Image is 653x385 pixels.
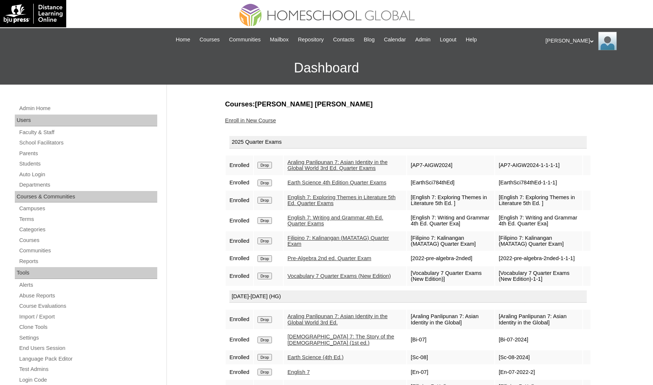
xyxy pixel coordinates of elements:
input: Drop [258,354,272,361]
a: Repository [294,35,327,44]
span: Contacts [333,35,354,44]
a: Students [18,159,157,168]
a: Categories [18,225,157,234]
a: Import / Export [18,312,157,321]
a: Vocabulary 7 Quarter Exams (New Edition) [287,273,391,279]
span: Blog [364,35,374,44]
input: Drop [258,197,272,204]
td: [AP7-AIGW2024] [407,156,494,175]
td: Enrolled [226,266,253,286]
span: Logout [440,35,457,44]
span: Admin [415,35,431,44]
a: Settings [18,333,157,343]
a: Communities [225,35,265,44]
input: Drop [258,316,272,323]
a: Araling Panlipunan 7: Asian Identity in the Global World 3rd Ed. [287,313,388,326]
td: Enrolled [226,156,253,175]
img: logo-white.png [4,4,63,24]
div: Tools [15,267,157,279]
td: Enrolled [226,310,253,329]
td: [Filipino 7: Kalinangan (MATATAG) Quarter Exam] [407,231,494,251]
a: English 7 [287,369,310,375]
a: Contacts [329,35,358,44]
td: Enrolled [226,330,253,350]
h3: Courses:[PERSON_NAME] [PERSON_NAME] [225,99,591,109]
td: [Vocabulary 7 Quarter Exams (New Edition)] [407,266,494,286]
td: [En-07-2022-2] [495,365,582,379]
td: [2022-pre-algebra-2nded] [407,252,494,266]
td: [Araling Panlipunan 7: Asian Identity in the Global] [495,310,582,329]
a: Faculty & Staff [18,128,157,137]
a: Test Admins [18,365,157,374]
div: [DATE]-[DATE] (HG) [229,290,587,303]
td: [English 7: Writing and Grammar 4th Ed. Quarter Exa] [407,211,494,231]
a: Admin Home [18,104,157,113]
a: Parents [18,149,157,158]
a: Language Pack Editor [18,354,157,364]
td: [2022-pre-algebra-2nded-1-1-1] [495,252,582,266]
a: Blog [360,35,378,44]
img: Ariane Ebuen [598,32,617,50]
span: Home [176,35,190,44]
td: [Bi-07-2024] [495,330,582,350]
span: Communities [229,35,261,44]
input: Drop [258,273,272,279]
div: [PERSON_NAME] [545,32,646,50]
h3: Dashboard [4,51,649,85]
a: Campuses [18,204,157,213]
input: Drop [258,369,272,375]
input: Drop [258,337,272,343]
a: Pre-Algebra 2nd ed. Quarter Exam [287,255,371,261]
a: Terms [18,215,157,224]
td: Enrolled [226,176,253,190]
a: Departments [18,180,157,190]
td: [EarthSci784thEd-1-1-1] [495,176,582,190]
a: Mailbox [266,35,293,44]
td: Enrolled [226,231,253,251]
a: Calendar [380,35,410,44]
a: Help [462,35,481,44]
td: [English 7: Writing and Grammar 4th Ed. Quarter Exa] [495,211,582,231]
td: [English 7: Exploring Themes in Literature 5th Ed. ] [407,191,494,210]
span: Courses [199,35,220,44]
a: Auto Login [18,170,157,179]
td: [Araling Panlipunan 7: Asian Identity in the Global] [407,310,494,329]
div: Courses & Communities [15,191,157,203]
input: Drop [258,217,272,224]
a: Reports [18,257,157,266]
a: Abuse Reports [18,291,157,300]
a: English 7: Writing and Grammar 4th Ed. Quarter Exams [287,215,383,227]
div: 2025 Quarter Exams [229,136,587,149]
a: [DEMOGRAPHIC_DATA] 7: The Story of the [DEMOGRAPHIC_DATA] (1st ed.) [287,334,394,346]
a: Filipino 7: Kalinangan (MATATAG) Quarter Exam [287,235,389,247]
a: Enroll in New Course [225,117,276,123]
td: Enrolled [226,350,253,364]
a: Alerts [18,280,157,290]
a: Login Code [18,375,157,385]
a: Earth Science 4th Edition Quarter Exams [287,180,386,185]
a: Courses [196,35,223,44]
td: [English 7: Exploring Themes in Literature 5th Ed. ] [495,191,582,210]
a: Communities [18,246,157,255]
input: Drop [258,255,272,262]
td: [Filipino 7: Kalinangan (MATATAG) Quarter Exam] [495,231,582,251]
a: School Facilitators [18,138,157,147]
span: Help [466,35,477,44]
a: Course Evaluations [18,301,157,311]
td: [Sc-08] [407,350,494,364]
a: Logout [436,35,460,44]
a: Admin [411,35,434,44]
a: English 7: Exploring Themes in Literature 5th Ed. Quarter Exams [287,194,395,207]
div: Users [15,115,157,126]
a: Araling Panlipunan 7: Asian Identity in the Global World 3rd Ed. Quarter Exams [287,159,388,171]
a: Earth Science (4th Ed.) [287,354,344,360]
a: Courses [18,236,157,245]
span: Mailbox [270,35,289,44]
input: Drop [258,180,272,186]
td: Enrolled [226,365,253,379]
td: [AP7-AIGW2024-1-1-1-1] [495,156,582,175]
a: End Users Session [18,344,157,353]
td: Enrolled [226,211,253,231]
td: [EarthSci784thEd] [407,176,494,190]
td: [Bi-07] [407,330,494,350]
